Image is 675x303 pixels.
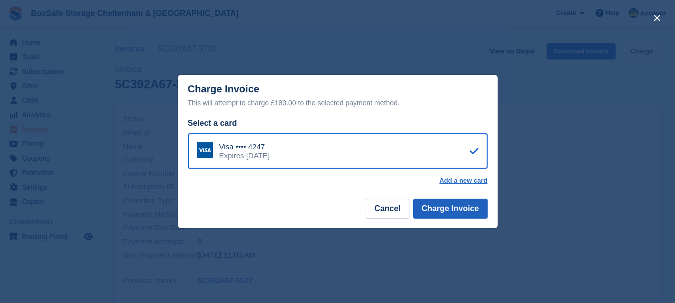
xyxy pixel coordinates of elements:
[439,177,487,185] a: Add a new card
[413,199,488,219] button: Charge Invoice
[197,142,213,158] img: Visa Logo
[219,142,270,151] div: Visa •••• 4247
[188,83,488,109] div: Charge Invoice
[188,117,488,129] div: Select a card
[649,10,665,26] button: close
[366,199,409,219] button: Cancel
[219,151,270,160] div: Expires [DATE]
[188,97,488,109] div: This will attempt to charge £180.00 to the selected payment method.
